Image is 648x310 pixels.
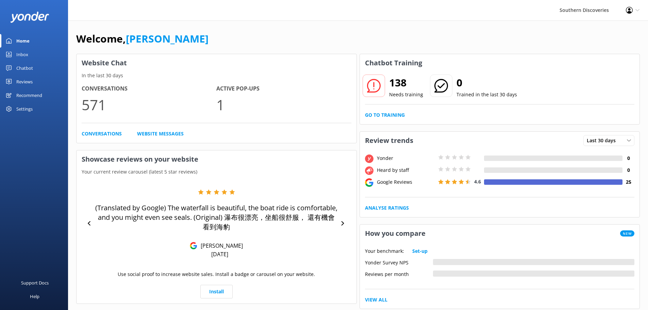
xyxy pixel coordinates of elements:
h4: Conversations [82,84,216,93]
h3: How you compare [360,225,431,242]
h4: 25 [622,178,634,186]
h3: Showcase reviews on your website [77,150,356,168]
h3: Website Chat [77,54,356,72]
p: Use social proof to increase website sales. Install a badge or carousel on your website. [118,271,315,278]
h4: Active Pop-ups [216,84,351,93]
p: (Translated by Google) The waterfall is beautiful, the boat ride is comfortable, and you might ev... [95,203,338,232]
a: Go to Training [365,111,405,119]
h1: Welcome, [76,31,209,47]
h2: 138 [389,75,423,91]
p: 1 [216,93,351,116]
div: Yonder [375,154,436,162]
a: Install [200,285,233,298]
span: 4.6 [474,178,481,185]
p: In the last 30 days [77,72,356,79]
div: Support Docs [21,276,49,290]
span: Last 30 days [587,137,620,144]
p: Your current review carousel (latest 5 star reviews) [77,168,356,176]
h2: 0 [456,75,517,91]
h4: 0 [622,166,634,174]
div: Google Reviews [375,178,436,186]
div: Reviews [16,75,33,88]
div: Inbox [16,48,28,61]
p: [DATE] [211,250,228,258]
h3: Chatbot Training [360,54,427,72]
a: Website Messages [137,130,184,137]
img: Google Reviews [190,242,197,249]
p: 571 [82,93,216,116]
div: Reviews per month [365,271,433,277]
p: Needs training [389,91,423,98]
div: Home [16,34,30,48]
p: [PERSON_NAME] [197,242,243,249]
h3: Review trends [360,132,418,149]
a: Conversations [82,130,122,137]
div: Heard by staff [375,166,436,174]
div: Yonder Survey NPS [365,259,433,265]
a: Set-up [412,247,428,255]
img: yonder-white-logo.png [10,12,49,23]
div: Chatbot [16,61,33,75]
span: New [620,230,634,236]
p: Trained in the last 30 days [456,91,517,98]
a: [PERSON_NAME] [126,32,209,46]
a: Analyse Ratings [365,204,409,212]
div: Recommend [16,88,42,102]
a: View All [365,296,387,304]
p: Your benchmark: [365,247,404,255]
h4: 0 [622,154,634,162]
div: Settings [16,102,33,116]
div: Help [30,290,39,303]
